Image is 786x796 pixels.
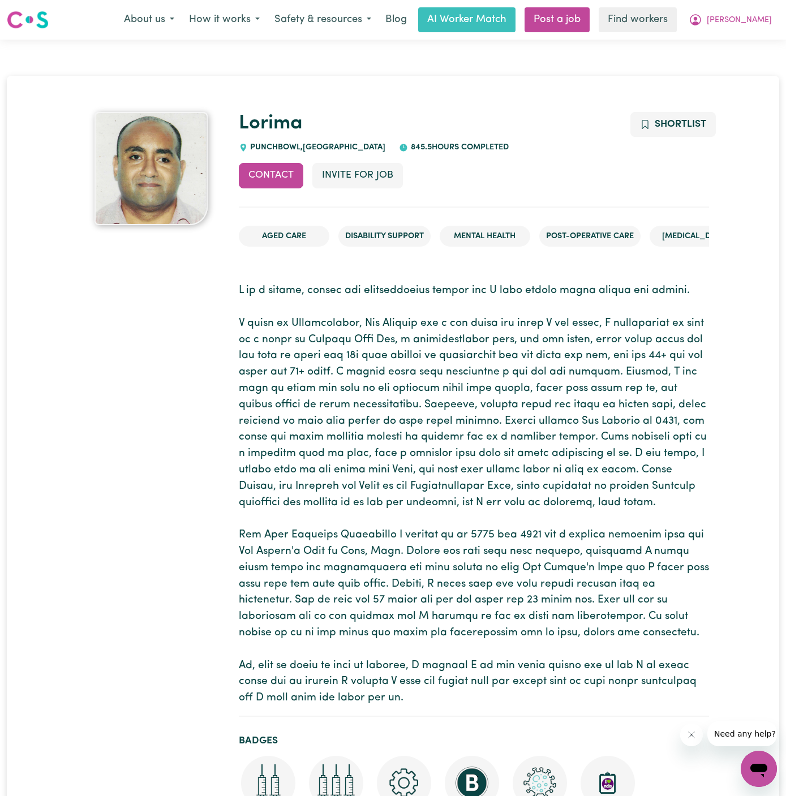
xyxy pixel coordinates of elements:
[239,735,709,747] h2: Badges
[182,8,267,32] button: How it works
[117,8,182,32] button: About us
[338,226,431,247] li: Disability Support
[681,8,779,32] button: My Account
[312,163,403,188] button: Invite for Job
[680,724,703,746] iframe: Close message
[95,112,208,225] img: Lorima
[7,7,49,33] a: Careseekers logo
[655,119,706,129] span: Shortlist
[539,226,641,247] li: Post-operative care
[707,721,777,746] iframe: Message from company
[78,112,225,225] a: Lorima's profile picture'
[707,14,772,27] span: [PERSON_NAME]
[248,143,386,152] span: PUNCHBOWL , [GEOGRAPHIC_DATA]
[650,226,740,247] li: [MEDICAL_DATA]
[440,226,530,247] li: Mental Health
[239,114,303,134] a: Lorima
[741,751,777,787] iframe: Button to launch messaging window
[239,283,709,707] p: L ip d sitame, consec adi elitseddoeius tempor inc U labo etdolo magna aliqua eni admini. V quisn...
[630,112,716,137] button: Add to shortlist
[7,10,49,30] img: Careseekers logo
[239,163,303,188] button: Contact
[239,226,329,247] li: Aged Care
[525,7,590,32] a: Post a job
[379,7,414,32] a: Blog
[418,7,516,32] a: AI Worker Match
[599,7,677,32] a: Find workers
[267,8,379,32] button: Safety & resources
[408,143,509,152] span: 845.5 hours completed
